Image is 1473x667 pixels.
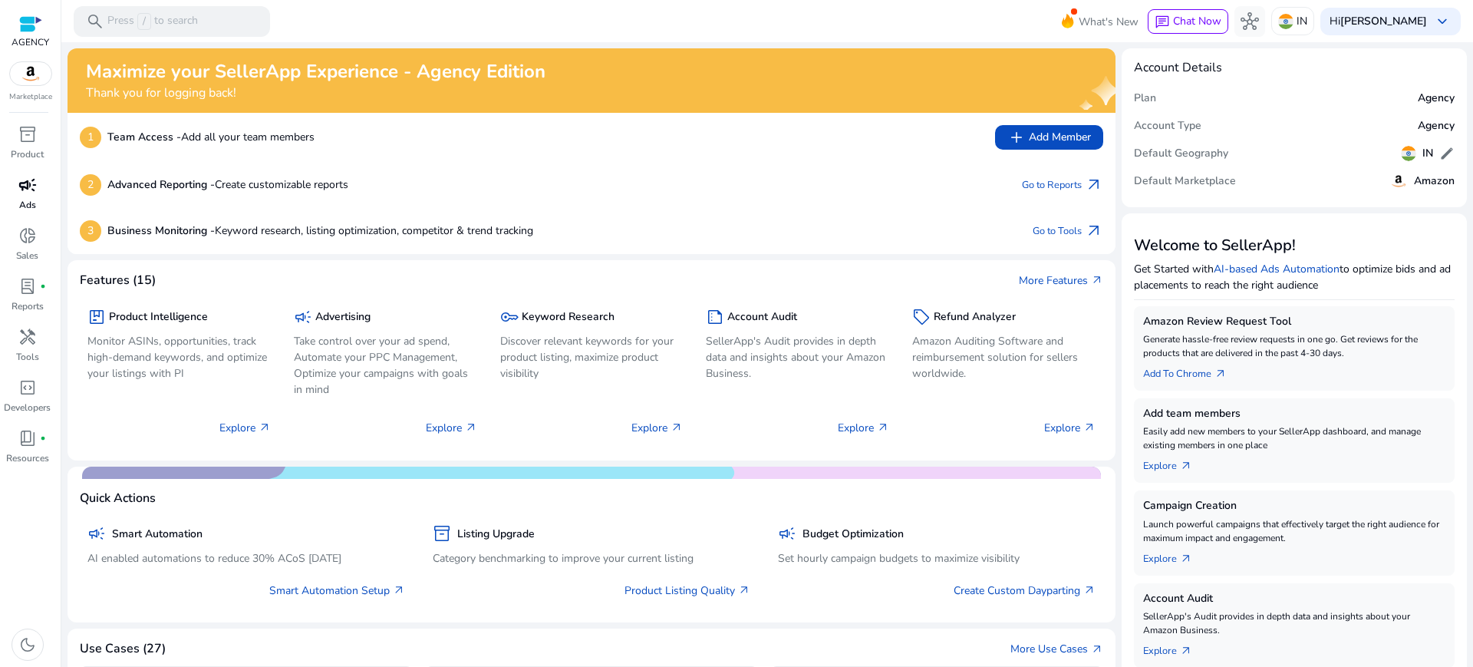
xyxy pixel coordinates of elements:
[1143,637,1204,659] a: Explorearrow_outward
[18,226,37,245] span: donut_small
[1134,261,1455,293] p: Get Started with to optimize bids and ad placements to reach the right audience
[1155,15,1170,30] span: chat
[294,308,312,326] span: campaign
[107,223,215,238] b: Business Monitoring -
[631,420,683,436] p: Explore
[1418,120,1455,133] h5: Agency
[1180,645,1192,657] span: arrow_outward
[500,333,684,381] p: Discover relevant keywords for your product listing, maximize product visibility
[1418,92,1455,105] h5: Agency
[1143,609,1445,637] p: SellerApp's Audit provides in depth data and insights about your Amazon Business.
[1134,120,1201,133] h5: Account Type
[1134,236,1455,255] h3: Welcome to SellerApp!
[80,220,101,242] p: 3
[1143,360,1239,381] a: Add To Chrome
[624,583,750,599] a: Product Listing Quality
[912,308,931,326] span: sell
[80,642,166,656] h4: Use Cases (27)
[671,421,683,434] span: arrow_outward
[934,311,1016,324] h5: Refund Analyzer
[1297,8,1307,35] p: IN
[522,311,615,324] h5: Keyword Research
[40,435,46,441] span: fiber_manual_record
[802,528,904,541] h5: Budget Optimization
[1389,172,1408,190] img: amazon.svg
[18,125,37,144] span: inventory_2
[1234,6,1265,37] button: hub
[87,308,106,326] span: package
[107,223,533,239] p: Keyword research, listing optimization, competitor & trend tracking
[1007,128,1026,147] span: add
[877,421,889,434] span: arrow_outward
[1143,517,1445,545] p: Launch powerful campaigns that effectively target the right audience for maximum impact and engag...
[706,333,889,381] p: SellerApp's Audit provides in depth data and insights about your Amazon Business.
[1091,274,1103,286] span: arrow_outward
[1433,12,1452,31] span: keyboard_arrow_down
[1134,147,1228,160] h5: Default Geography
[9,91,52,103] p: Marketplace
[1079,8,1139,35] span: What's New
[80,174,101,196] p: 2
[86,86,545,101] h4: Thank you for logging back!
[219,420,271,436] p: Explore
[40,283,46,289] span: fiber_manual_record
[838,420,889,436] p: Explore
[433,524,451,543] span: inventory_2
[87,550,405,566] p: AI enabled automations to reduce 30% ACoS [DATE]
[1085,176,1103,194] span: arrow_outward
[16,249,38,263] p: Sales
[1143,332,1445,360] p: Generate hassle-free review requests in one go. Get reviews for the products that are delivered i...
[18,176,37,194] span: campaign
[1414,175,1455,188] h5: Amazon
[1214,262,1340,276] a: AI-based Ads Automation
[6,451,49,465] p: Resources
[107,13,198,30] p: Press to search
[1019,272,1103,289] a: More Featuresarrow_outward
[500,308,519,326] span: key
[706,308,724,326] span: summarize
[778,550,1096,566] p: Set hourly campaign budgets to maximize visibility
[11,147,44,161] p: Product
[727,311,797,324] h5: Account Audit
[1143,500,1445,513] h5: Campaign Creation
[269,583,405,599] a: Smart Automation Setup
[80,491,156,506] h4: Quick Actions
[294,333,477,398] p: Take control over your ad spend, Automate your PPC Management, Optimize your campaigns with goals...
[1083,421,1096,434] span: arrow_outward
[80,273,156,288] h4: Features (15)
[10,62,51,85] img: amazon.svg
[426,420,477,436] p: Explore
[107,177,348,193] p: Create customizable reports
[1143,424,1445,452] p: Easily add new members to your SellerApp dashboard, and manage existing members in one place
[457,528,535,541] h5: Listing Upgrade
[259,421,271,434] span: arrow_outward
[87,333,271,381] p: Monitor ASINs, opportunities, track high-demand keywords, and optimize your listings with PI
[1143,452,1204,474] a: Explorearrow_outward
[1143,593,1445,606] h5: Account Audit
[12,35,49,49] p: AGENCY
[1214,368,1227,380] span: arrow_outward
[1134,61,1222,75] h4: Account Details
[1340,14,1427,28] b: [PERSON_NAME]
[1278,14,1293,29] img: in.svg
[109,311,208,324] h5: Product Intelligence
[137,13,151,30] span: /
[86,61,545,83] h2: Maximize your SellerApp Experience - Agency Edition
[1091,643,1103,655] span: arrow_outward
[1033,220,1103,242] a: Go to Toolsarrow_outward
[18,378,37,397] span: code_blocks
[1330,16,1427,27] p: Hi
[1143,315,1445,329] h5: Amazon Review Request Tool
[87,524,106,543] span: campaign
[107,129,315,145] p: Add all your team members
[433,550,750,566] p: Category benchmarking to improve your current listing
[1180,460,1192,472] span: arrow_outward
[4,401,51,414] p: Developers
[18,429,37,447] span: book_4
[86,12,104,31] span: search
[315,311,371,324] h5: Advertising
[1085,222,1103,240] span: arrow_outward
[1010,641,1103,657] a: More Use Casesarrow_outward
[1148,9,1228,34] button: chatChat Now
[107,177,215,192] b: Advanced Reporting -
